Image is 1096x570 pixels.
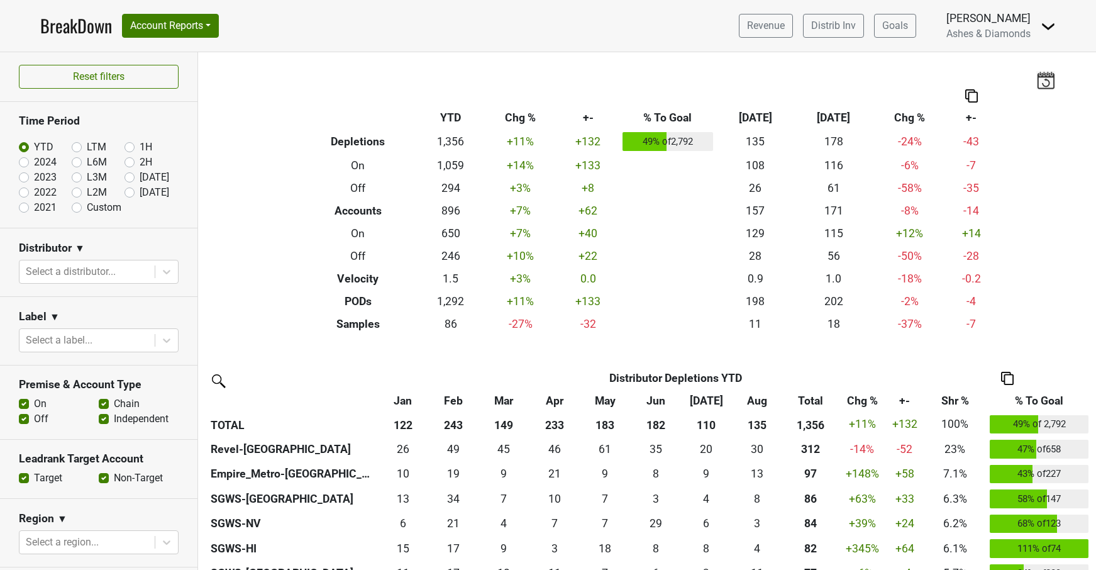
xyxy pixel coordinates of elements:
[681,389,731,412] th: Jul: activate to sort column ascending
[716,177,795,199] td: 26
[532,515,577,532] div: 7
[431,540,476,557] div: 17
[731,412,782,437] th: 135
[1001,372,1014,385] img: Copy to clipboard
[50,310,60,325] span: ▼
[19,242,72,255] h3: Distributor
[298,199,418,222] th: Accounts
[946,106,996,129] th: +-
[114,396,140,411] label: Chain
[19,378,179,391] h3: Premise & Account Type
[923,412,987,437] td: 100%
[731,536,782,561] td: 4.167
[57,511,67,527] span: ▼
[298,177,418,199] th: Off
[557,154,619,177] td: +133
[377,412,428,437] th: 122
[731,462,782,487] td: 12.75
[681,462,731,487] td: 8.5
[377,462,428,487] td: 9.5
[208,370,228,390] img: filter
[529,412,580,437] th: 233
[684,515,729,532] div: 6
[431,441,476,457] div: 49
[208,511,377,537] th: SGWS-NV
[418,313,484,335] td: 86
[208,389,377,412] th: &nbsp;: activate to sort column ascending
[631,486,681,511] td: 3.25
[208,536,377,561] th: SGWS-HI
[1036,71,1055,89] img: last_updated_date
[529,462,580,487] td: 21
[380,540,425,557] div: 15
[557,222,619,245] td: +40
[923,511,987,537] td: 6.2%
[684,540,729,557] div: 8
[428,511,479,537] td: 21.083
[888,441,920,457] div: -52
[888,515,920,532] div: +24
[888,540,920,557] div: +64
[873,129,946,154] td: -24 %
[428,536,479,561] td: 17.333
[681,486,731,511] td: 4.248
[795,129,873,154] td: 178
[75,241,85,256] span: ▼
[716,129,795,154] td: 135
[431,515,476,532] div: 21
[114,411,169,427] label: Independent
[479,536,529,561] td: 9.25
[716,154,795,177] td: 108
[873,313,946,335] td: -37 %
[716,313,795,335] td: 11
[140,155,152,170] label: 2H
[418,129,484,154] td: 1,356
[716,267,795,290] td: 0.9
[377,511,428,537] td: 6.417
[873,154,946,177] td: -6 %
[583,441,628,457] div: 61
[34,411,48,427] label: Off
[208,412,377,437] th: TOTAL
[785,466,836,482] div: 97
[484,199,557,222] td: +7 %
[428,462,479,487] td: 19
[734,441,779,457] div: 30
[479,389,529,412] th: Mar: activate to sort column ascending
[946,222,996,245] td: +14
[923,389,987,412] th: Shr %: activate to sort column ascending
[946,245,996,267] td: -28
[34,185,57,200] label: 2022
[946,290,996,313] td: -4
[734,515,779,532] div: 3
[580,389,630,412] th: May: activate to sort column ascending
[557,245,619,267] td: +22
[298,154,418,177] th: On
[484,106,557,129] th: Chg %
[633,466,678,482] div: 8
[418,222,484,245] td: 650
[580,412,630,437] th: 183
[532,441,577,457] div: 46
[557,267,619,290] td: 0.0
[34,155,57,170] label: 2024
[946,177,996,199] td: -35
[583,515,628,532] div: 7
[739,14,793,38] a: Revenue
[734,540,779,557] div: 4
[684,441,729,457] div: 20
[34,396,47,411] label: On
[580,462,630,487] td: 8.5
[795,199,873,222] td: 171
[873,106,946,129] th: Chg %
[479,412,529,437] th: 149
[484,177,557,199] td: +3 %
[580,536,630,561] td: 17.75
[946,154,996,177] td: -7
[482,466,526,482] div: 9
[298,290,418,313] th: PODs
[782,462,839,487] th: 96.916
[946,129,996,154] td: -43
[428,486,479,511] td: 34.156
[557,290,619,313] td: +133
